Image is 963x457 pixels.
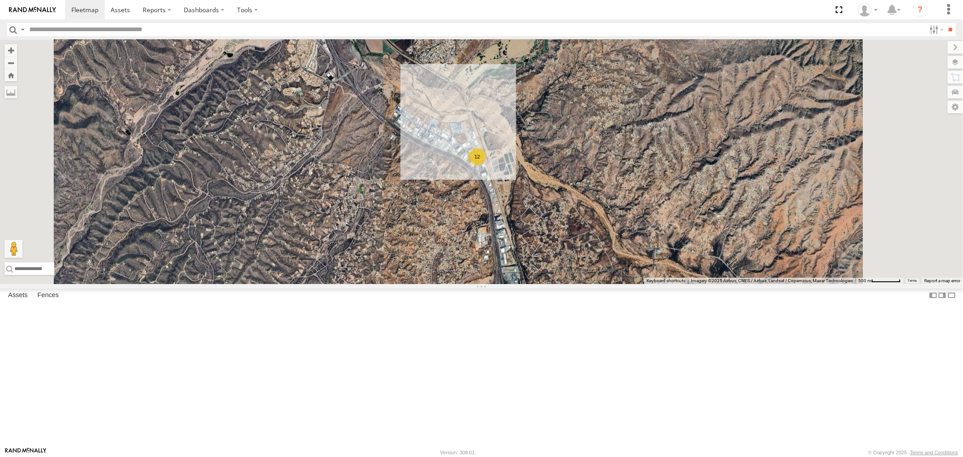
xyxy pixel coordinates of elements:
[947,289,956,302] label: Hide Summary Table
[440,450,475,455] div: Version: 308.01
[913,3,927,17] i: ?
[5,44,17,56] button: Zoom in
[924,278,960,283] a: Report a map error
[910,450,958,455] a: Terms and Conditions
[856,278,903,284] button: Map Scale: 500 m per 61 pixels
[19,23,26,36] label: Search Query
[9,7,56,13] img: rand-logo.svg
[5,69,17,81] button: Zoom Home
[5,448,47,457] a: Visit our Website
[858,278,871,283] span: 500 m
[855,3,881,17] div: Jason Ham
[647,278,685,284] button: Keyboard shortcuts
[938,289,947,302] label: Dock Summary Table to the Right
[33,289,63,302] label: Fences
[929,289,938,302] label: Dock Summary Table to the Left
[5,86,17,98] label: Measure
[948,101,963,113] label: Map Settings
[868,450,958,455] div: © Copyright 2025 -
[908,279,917,283] a: Terms (opens in new tab)
[5,56,17,69] button: Zoom out
[926,23,945,36] label: Search Filter Options
[691,278,853,283] span: Imagery ©2025 Airbus, CNES / Airbus, Landsat / Copernicus, Maxar Technologies
[5,240,23,258] button: Drag Pegman onto the map to open Street View
[4,289,32,302] label: Assets
[468,148,486,166] div: 12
